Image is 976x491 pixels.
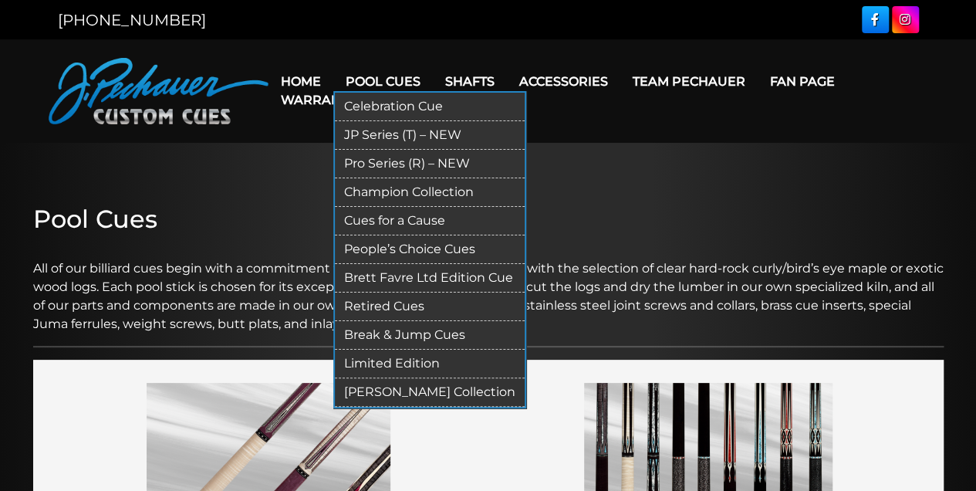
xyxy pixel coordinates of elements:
[335,150,525,178] a: Pro Series (R) – NEW
[33,205,944,234] h2: Pool Cues
[368,80,427,120] a: Cart
[335,121,525,150] a: JP Series (T) – NEW
[335,378,525,407] a: [PERSON_NAME] Collection
[49,58,268,124] img: Pechauer Custom Cues
[58,11,206,29] a: [PHONE_NUMBER]
[335,350,525,378] a: Limited Edition
[433,62,507,101] a: Shafts
[268,80,368,120] a: Warranty
[335,178,525,207] a: Champion Collection
[335,207,525,235] a: Cues for a Cause
[507,62,620,101] a: Accessories
[335,321,525,350] a: Break & Jump Cues
[335,235,525,264] a: People’s Choice Cues
[333,62,433,101] a: Pool Cues
[758,62,847,101] a: Fan Page
[268,62,333,101] a: Home
[335,93,525,121] a: Celebration Cue
[620,62,758,101] a: Team Pechauer
[33,241,944,334] p: All of our billiard cues begin with a commitment to total quality control, starting with the sele...
[335,264,525,293] a: Brett Favre Ltd Edition Cue
[335,293,525,321] a: Retired Cues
